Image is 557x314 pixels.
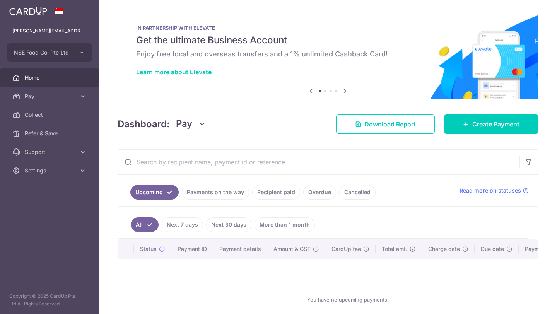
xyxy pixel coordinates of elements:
a: Read more on statuses [460,187,529,195]
a: Recipient paid [252,185,300,200]
span: Due date [481,245,504,253]
span: Status [140,245,157,253]
span: Collect [25,111,76,119]
span: Charge date [428,245,460,253]
span: Home [25,74,76,82]
a: Learn more about Elevate [136,68,212,76]
button: NSE Food Co. Pte Ltd [7,43,92,62]
h4: Dashboard: [118,117,170,131]
a: Download Report [336,114,435,134]
span: Support [25,148,76,156]
span: Pay [25,92,76,100]
span: Create Payment [472,119,519,129]
span: Refer & Save [25,130,76,137]
th: Payment details [213,239,267,259]
a: Upcoming [130,185,179,200]
span: Download Report [364,119,416,129]
a: Payments on the way [182,185,249,200]
a: Overdue [303,185,336,200]
p: [PERSON_NAME][EMAIL_ADDRESS][DOMAIN_NAME] [12,27,87,35]
img: Renovation banner [118,12,538,99]
a: Next 30 days [206,217,251,232]
a: More than 1 month [255,217,315,232]
a: All [131,217,159,232]
span: Total amt. [382,245,407,253]
th: Payment ID [171,239,213,259]
span: CardUp fee [331,245,361,253]
button: Pay [176,117,206,131]
a: Next 7 days [162,217,203,232]
p: IN PARTNERSHIP WITH ELEVATE [136,25,520,31]
span: Pay [176,117,192,131]
img: CardUp [9,6,47,15]
span: Read more on statuses [460,187,521,195]
h6: Enjoy free local and overseas transfers and a 1% unlimited Cashback Card! [136,49,520,59]
span: Amount & GST [273,245,311,253]
span: NSE Food Co. Pte Ltd [14,49,71,56]
h5: Get the ultimate Business Account [136,34,520,46]
span: Settings [25,167,76,174]
input: Search by recipient name, payment id or reference [118,150,519,174]
a: Cancelled [339,185,376,200]
a: Create Payment [444,114,538,134]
